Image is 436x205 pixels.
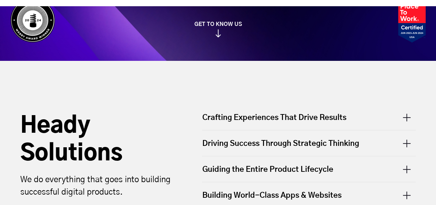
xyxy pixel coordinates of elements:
div: Crafting Experiences That Drive Results [202,112,416,130]
div: Driving Success Through Strategic Thinking [202,130,416,156]
h2: Heady Solutions [20,112,175,168]
a: GET TO KNOW US [7,21,429,37]
div: Guiding the Entire Product Lifecycle [202,156,416,182]
img: arrow_down [215,29,221,37]
p: We do everything that goes into building successful digital products. [20,174,175,198]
